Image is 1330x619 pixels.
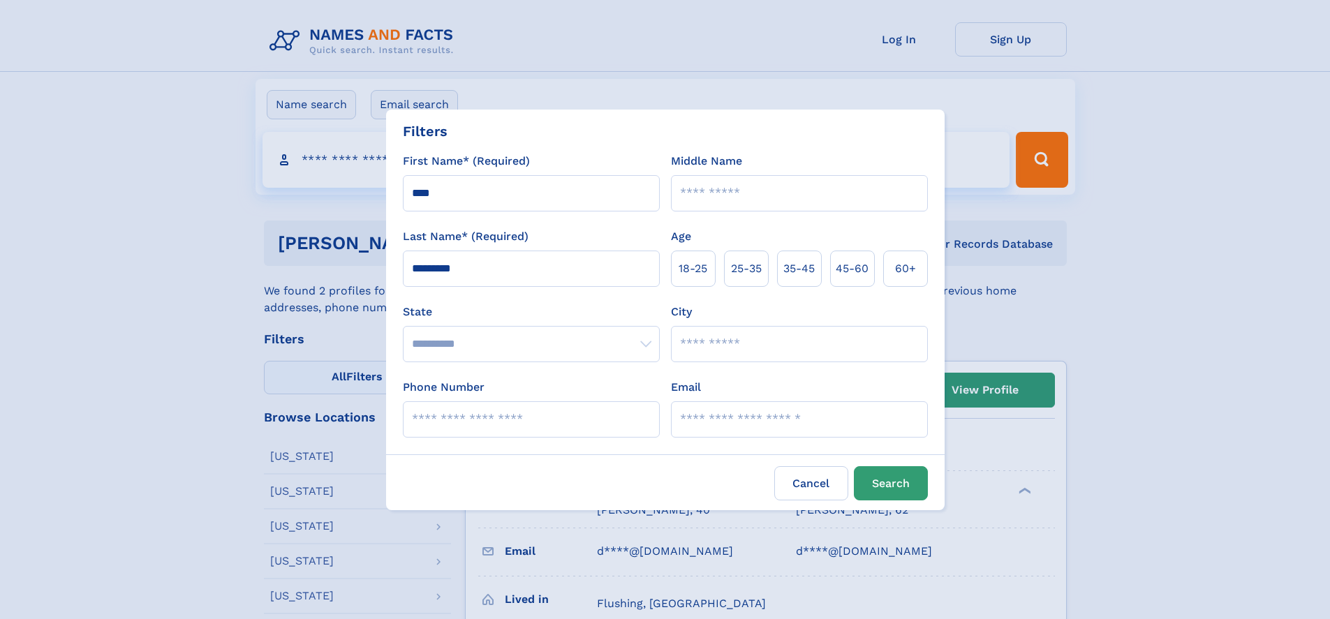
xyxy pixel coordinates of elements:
label: Email [671,379,701,396]
label: Age [671,228,691,245]
span: 25‑35 [731,260,762,277]
span: 35‑45 [783,260,815,277]
label: Phone Number [403,379,485,396]
label: Cancel [774,466,848,500]
span: 45‑60 [836,260,869,277]
label: First Name* (Required) [403,153,530,170]
label: City [671,304,692,320]
label: State [403,304,660,320]
label: Middle Name [671,153,742,170]
span: 60+ [895,260,916,277]
div: Filters [403,121,448,142]
span: 18‑25 [679,260,707,277]
label: Last Name* (Required) [403,228,529,245]
button: Search [854,466,928,500]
